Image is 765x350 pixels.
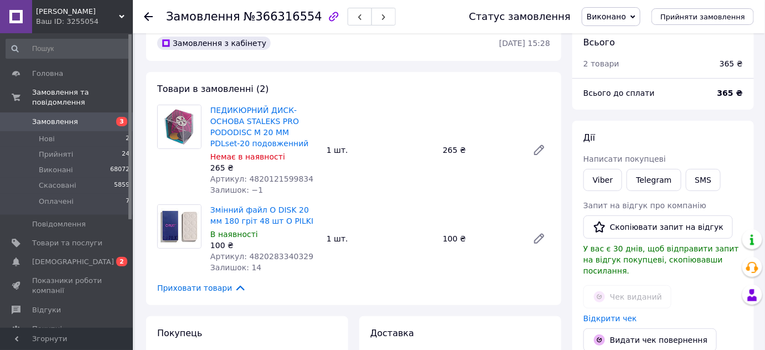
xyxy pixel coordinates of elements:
[210,205,313,225] a: Змінний файл O DISK 20 мм 180 гріт 48 шт O PILKI
[583,89,655,97] span: Всього до сплати
[36,7,119,17] span: Sandra_shop_ua
[686,169,721,191] button: SMS
[528,228,550,250] a: Редагувати
[126,197,130,207] span: 7
[116,117,127,126] span: 3
[114,181,130,191] span: 5859
[39,181,76,191] span: Скасовані
[158,205,201,248] img: Змінний файл O DISK 20 мм 180 гріт 48 шт O PILKI
[583,314,637,323] a: Відкрити чек
[210,240,318,251] div: 100 ₴
[583,169,622,191] a: Viber
[210,152,285,161] span: Немає в наявності
[6,39,131,59] input: Пошук
[166,10,240,23] span: Замовлення
[39,150,73,159] span: Прийняті
[652,8,754,25] button: Прийняти замовлення
[627,169,681,191] a: Telegram
[720,58,743,69] div: 365 ₴
[157,282,246,294] span: Приховати товари
[144,11,153,22] div: Повернутися назад
[39,134,55,144] span: Нові
[157,328,203,338] span: Покупець
[110,165,130,175] span: 68072
[210,106,309,148] a: ПЕДИКЮРНИЙ ДИСК-ОСНОВА STALEKS PRO PODODISC M 20 ММ PDLset-20 подовженний
[717,89,743,97] b: 365 ₴
[528,139,550,161] a: Редагувати
[583,37,615,48] span: Всього
[469,11,571,22] div: Статус замовлення
[210,230,258,239] span: В наявності
[322,142,438,158] div: 1 шт.
[583,59,619,68] span: 2 товари
[39,197,74,207] span: Оплачені
[583,201,706,210] span: Запит на відгук про компанію
[587,12,626,21] span: Виконано
[32,276,102,296] span: Показники роботи компанії
[370,328,414,338] span: Доставка
[126,134,130,144] span: 2
[32,69,63,79] span: Головна
[660,13,745,21] span: Прийняти замовлення
[210,252,313,261] span: Артикул: 4820283340329
[32,219,86,229] span: Повідомлення
[583,244,739,275] span: У вас є 30 днів, щоб відправити запит на відгук покупцеві, скопіювавши посилання.
[438,142,524,158] div: 265 ₴
[438,231,524,246] div: 100 ₴
[158,105,201,148] img: ПЕДИКЮРНИЙ ДИСК-ОСНОВА STALEKS PRO PODODISC M 20 ММ PDLset-20 подовженний
[157,37,271,50] div: Замовлення з кабінету
[32,305,61,315] span: Відгуки
[32,324,62,334] span: Покупці
[116,257,127,266] span: 2
[583,132,595,143] span: Дії
[32,87,133,107] span: Замовлення та повідомлення
[32,257,114,267] span: [DEMOGRAPHIC_DATA]
[583,155,666,163] span: Написати покупцеві
[210,174,313,183] span: Артикул: 4820121599834
[210,162,318,173] div: 265 ₴
[39,165,73,175] span: Виконані
[210,263,261,272] span: Залишок: 14
[32,238,102,248] span: Товари та послуги
[210,186,263,194] span: Залишок: −1
[499,39,550,48] time: [DATE] 15:28
[244,10,322,23] span: №366316554
[122,150,130,159] span: 24
[157,84,269,94] span: Товари в замовленні (2)
[322,231,438,246] div: 1 шт.
[32,117,78,127] span: Замовлення
[583,215,733,239] button: Скопіювати запит на відгук
[36,17,133,27] div: Ваш ID: 3255054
